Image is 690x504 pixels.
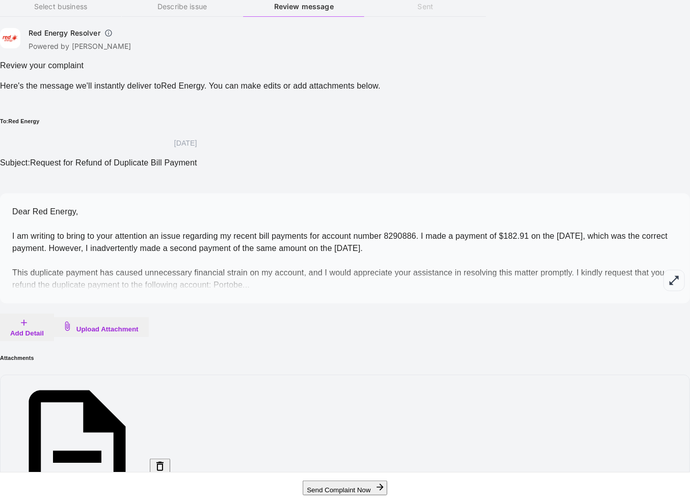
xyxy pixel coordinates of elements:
span: Dear Red Energy, I am writing to bring to your attention an issue regarding my recent bill paymen... [12,207,668,289]
h6: Sent [365,1,486,12]
p: Powered by [PERSON_NAME] [29,41,131,51]
h6: Red Energy Resolver [29,28,100,38]
button: Send Complaint Now [303,481,387,495]
button: Upload Attachment [54,317,149,337]
span: ... [243,281,250,289]
h6: Review message [243,1,364,12]
h6: Describe issue [122,1,243,12]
